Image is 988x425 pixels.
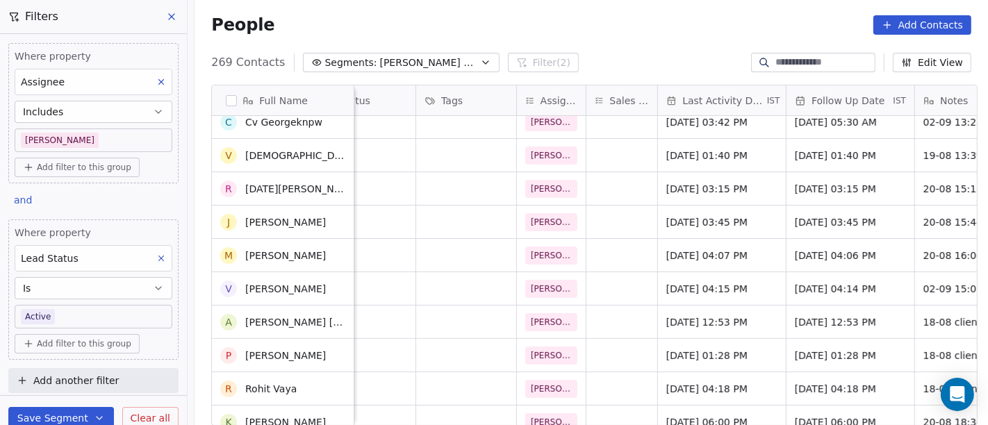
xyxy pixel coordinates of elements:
span: Last Activity Date [682,94,764,108]
span: Notes [940,94,968,108]
span: [DATE][PERSON_NAME] [245,182,345,196]
span: A [220,314,237,331]
span: [DATE] 04:18 PM [666,382,748,396]
span: Sales Rep [609,94,649,108]
span: C [220,114,237,131]
span: [PERSON_NAME] [PERSON_NAME] [245,315,345,329]
div: Assignee [517,85,586,115]
span: R [220,381,237,397]
span: [DEMOGRAPHIC_DATA][PERSON_NAME] [245,149,345,162]
div: Open Intercom Messenger [941,378,974,411]
span: J [220,214,237,231]
div: Last Activity DateIST [658,85,786,115]
span: [DATE] 04:07 PM [666,249,748,262]
span: [DATE] 01:28 PM [666,349,748,362]
span: Assignee [541,94,577,108]
span: [DATE] 04:15 PM [666,282,748,296]
span: Segments: [325,56,377,70]
span: [PERSON_NAME] [245,215,326,229]
span: Full Name [259,94,308,108]
span: [DATE] 05:30 AM [795,115,877,129]
span: [PERSON_NAME] [245,349,326,362]
span: v [220,281,237,297]
span: [DATE] 03:45 PM [795,215,876,229]
span: [DATE] 04:18 PM [795,382,876,396]
span: 269 Contacts [211,54,285,71]
span: [PERSON_NAME] Follow up Hot Active [380,56,477,70]
span: [DATE] 01:40 PM [795,149,876,162]
span: [DATE] 01:28 PM [795,349,876,362]
span: Cv Georgeknpw [245,115,322,129]
span: [PERSON_NAME] [245,282,326,296]
div: Sales Rep [586,85,657,115]
span: [DATE] 03:15 PM [666,182,748,196]
span: IST [767,95,780,106]
span: Rohit Vaya [245,382,297,396]
span: Follow Up Date [812,94,884,108]
div: Tags [416,85,516,115]
div: Follow Up DateIST [787,85,914,115]
span: [DATE] 03:45 PM [666,215,748,229]
span: People [211,15,274,35]
span: V [220,147,237,164]
span: [DATE] 12:53 PM [666,315,748,329]
span: R [220,181,237,197]
button: Filter(2) [508,53,579,72]
span: [DATE] 04:14 PM [795,282,876,296]
span: [DATE] 01:40 PM [666,149,748,162]
span: Tags [441,94,463,108]
span: M [220,247,237,264]
span: [DATE] 03:42 PM [666,115,748,129]
span: [PERSON_NAME] [245,249,326,262]
button: Edit View [893,53,971,72]
span: [DATE] 04:06 PM [795,249,876,262]
span: IST [894,95,907,106]
span: [DATE] 03:15 PM [795,182,876,196]
div: Full Name [212,85,354,115]
button: Add Contacts [873,15,971,35]
span: [DATE] 12:53 PM [795,315,876,329]
span: P [220,347,237,364]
